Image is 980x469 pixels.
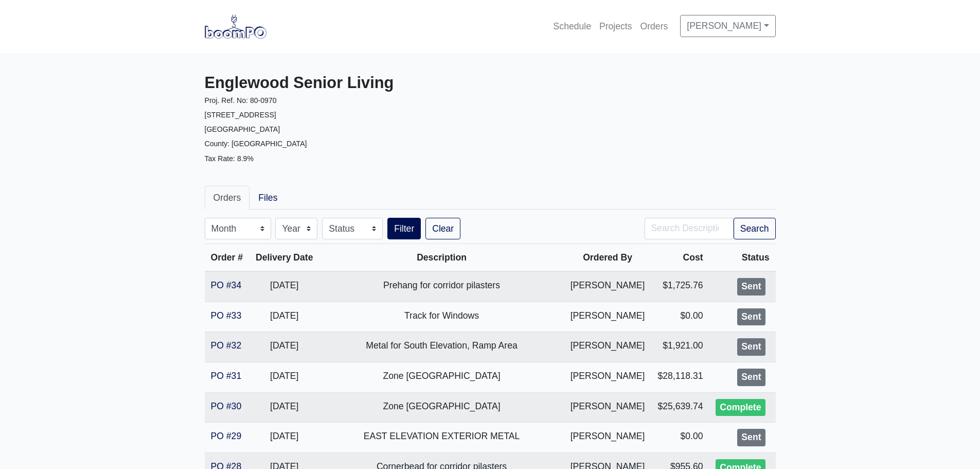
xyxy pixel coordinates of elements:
[250,362,319,392] td: [DATE]
[716,399,765,416] div: Complete
[564,244,651,272] th: Ordered By
[205,154,254,163] small: Tax Rate: 8.9%
[205,111,276,119] small: [STREET_ADDRESS]
[564,271,651,302] td: [PERSON_NAME]
[319,244,564,272] th: Description
[425,218,460,239] a: Clear
[564,302,651,332] td: [PERSON_NAME]
[250,302,319,332] td: [DATE]
[737,369,765,386] div: Sent
[205,140,307,148] small: County: [GEOGRAPHIC_DATA]
[250,186,286,210] a: Files
[205,244,250,272] th: Order #
[250,392,319,423] td: [DATE]
[205,125,280,133] small: [GEOGRAPHIC_DATA]
[737,338,765,356] div: Sent
[250,332,319,362] td: [DATE]
[205,96,277,105] small: Proj. Ref. No: 80-0970
[211,340,242,351] a: PO #32
[564,423,651,453] td: [PERSON_NAME]
[651,302,709,332] td: $0.00
[387,218,421,239] button: Filter
[564,392,651,423] td: [PERSON_NAME]
[651,271,709,302] td: $1,725.76
[319,332,564,362] td: Metal for South Elevation, Ramp Area
[564,362,651,392] td: [PERSON_NAME]
[549,15,595,38] a: Schedule
[211,310,242,321] a: PO #33
[205,74,483,93] h3: Englewood Senior Living
[651,392,709,423] td: $25,639.74
[211,371,242,381] a: PO #31
[250,271,319,302] td: [DATE]
[250,423,319,453] td: [DATE]
[651,423,709,453] td: $0.00
[651,332,709,362] td: $1,921.00
[636,15,672,38] a: Orders
[319,423,564,453] td: EAST ELEVATION EXTERIOR METAL
[737,278,765,296] div: Sent
[205,186,250,210] a: Orders
[737,429,765,446] div: Sent
[205,14,266,38] img: boomPO
[680,15,775,37] a: [PERSON_NAME]
[319,302,564,332] td: Track for Windows
[211,401,242,411] a: PO #30
[564,332,651,362] td: [PERSON_NAME]
[645,218,734,239] input: Search
[651,362,709,392] td: $28,118.31
[737,308,765,326] div: Sent
[734,218,776,239] button: Search
[211,280,242,290] a: PO #34
[709,244,776,272] th: Status
[651,244,709,272] th: Cost
[250,244,319,272] th: Delivery Date
[211,431,242,441] a: PO #29
[319,392,564,423] td: Zone [GEOGRAPHIC_DATA]
[595,15,636,38] a: Projects
[319,271,564,302] td: Prehang for corridor pilasters
[319,362,564,392] td: Zone [GEOGRAPHIC_DATA]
